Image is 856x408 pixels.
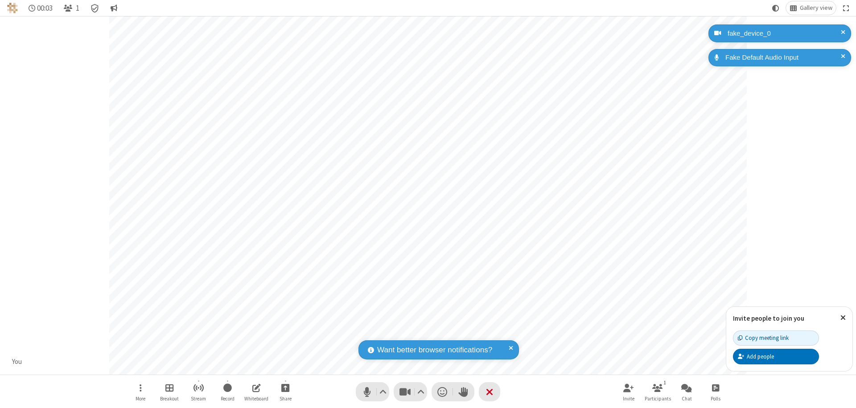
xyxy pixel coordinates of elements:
[834,307,852,329] button: Close popover
[9,357,25,367] div: You
[769,1,783,15] button: Using system theme
[432,382,453,401] button: Send a reaction
[661,379,669,387] div: 1
[243,379,270,404] button: Open shared whiteboard
[711,396,720,401] span: Polls
[786,1,836,15] button: Change layout
[645,396,671,401] span: Participants
[453,382,474,401] button: Raise hand
[800,4,832,12] span: Gallery view
[76,4,79,12] span: 1
[127,379,154,404] button: Open menu
[623,396,634,401] span: Invite
[136,396,145,401] span: More
[673,379,700,404] button: Open chat
[722,53,844,63] div: Fake Default Audio Input
[86,1,103,15] div: Meeting details Encryption enabled
[738,334,789,342] div: Copy meeting link
[191,396,206,401] span: Stream
[479,382,500,401] button: End or leave meeting
[272,379,299,404] button: Start sharing
[214,379,241,404] button: Start recording
[280,396,292,401] span: Share
[702,379,729,404] button: Open poll
[221,396,235,401] span: Record
[356,382,389,401] button: Mute (⌘+Shift+A)
[733,314,804,322] label: Invite people to join you
[37,4,53,12] span: 00:03
[724,29,844,39] div: fake_device_0
[394,382,427,401] button: Stop video (⌘+Shift+V)
[377,344,492,356] span: Want better browser notifications?
[733,330,819,346] button: Copy meeting link
[644,379,671,404] button: Open participant list
[377,382,389,401] button: Audio settings
[107,1,121,15] button: Conversation
[840,1,853,15] button: Fullscreen
[25,1,57,15] div: Timer
[615,379,642,404] button: Invite participants (⌘+Shift+I)
[7,3,18,13] img: QA Selenium DO NOT DELETE OR CHANGE
[415,382,427,401] button: Video setting
[185,379,212,404] button: Start streaming
[733,349,819,364] button: Add people
[160,396,179,401] span: Breakout
[60,1,83,15] button: Open participant list
[244,396,268,401] span: Whiteboard
[682,396,692,401] span: Chat
[156,379,183,404] button: Manage Breakout Rooms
